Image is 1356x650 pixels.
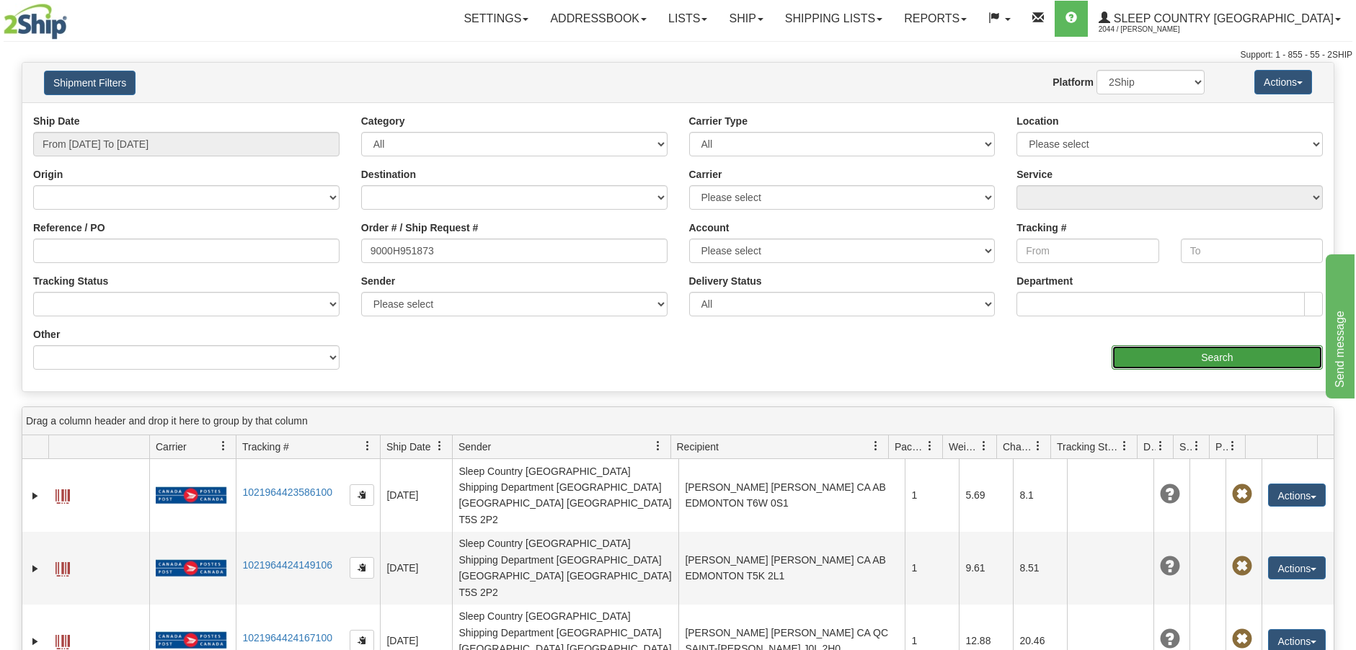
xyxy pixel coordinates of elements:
span: Sleep Country [GEOGRAPHIC_DATA] [1110,12,1334,25]
a: Sender filter column settings [646,434,670,458]
a: Tracking # filter column settings [355,434,380,458]
label: Delivery Status [689,274,762,288]
button: Actions [1268,484,1326,507]
span: Pickup Not Assigned [1232,556,1252,576]
span: Carrier [156,440,187,454]
label: Category [361,114,405,128]
label: Reference / PO [33,221,105,235]
a: Settings [453,1,539,37]
a: Tracking Status filter column settings [1112,434,1137,458]
label: Origin [33,167,63,182]
a: Pickup Status filter column settings [1220,434,1245,458]
label: Department [1016,274,1073,288]
span: Tracking # [242,440,289,454]
span: Charge [1003,440,1033,454]
a: Ship Date filter column settings [427,434,452,458]
span: Unknown [1160,629,1180,649]
label: Tracking # [1016,221,1066,235]
label: Order # / Ship Request # [361,221,479,235]
a: Ship [718,1,774,37]
input: Search [1112,345,1323,370]
td: 1 [905,532,959,605]
label: Platform [1053,75,1094,89]
label: Service [1016,167,1053,182]
label: Destination [361,167,416,182]
a: Expand [28,561,43,576]
td: [DATE] [380,459,452,532]
a: 1021964424167100 [242,632,332,644]
a: Shipment Issues filter column settings [1184,434,1209,458]
span: Delivery Status [1143,440,1156,454]
td: [DATE] [380,532,452,605]
span: Pickup Status [1215,440,1228,454]
input: To [1181,239,1323,263]
span: Packages [895,440,925,454]
img: logo2044.jpg [4,4,67,40]
span: Tracking Status [1057,440,1120,454]
input: From [1016,239,1158,263]
td: 5.69 [959,459,1013,532]
td: Sleep Country [GEOGRAPHIC_DATA] Shipping Department [GEOGRAPHIC_DATA] [GEOGRAPHIC_DATA] [GEOGRAPH... [452,459,678,532]
a: Sleep Country [GEOGRAPHIC_DATA] 2044 / [PERSON_NAME] [1088,1,1352,37]
a: Addressbook [539,1,657,37]
span: Recipient [677,440,719,454]
td: Sleep Country [GEOGRAPHIC_DATA] Shipping Department [GEOGRAPHIC_DATA] [GEOGRAPHIC_DATA] [GEOGRAPH... [452,532,678,605]
label: Account [689,221,730,235]
a: Expand [28,634,43,649]
td: 8.1 [1013,459,1067,532]
span: Weight [949,440,979,454]
a: Charge filter column settings [1026,434,1050,458]
label: Location [1016,114,1058,128]
td: 9.61 [959,532,1013,605]
td: [PERSON_NAME] [PERSON_NAME] CA AB EDMONTON T6W 0S1 [678,459,905,532]
a: Carrier filter column settings [211,434,236,458]
td: 8.51 [1013,532,1067,605]
span: Ship Date [386,440,430,454]
span: 2044 / [PERSON_NAME] [1099,22,1207,37]
a: Delivery Status filter column settings [1148,434,1173,458]
button: Actions [1254,70,1312,94]
a: Recipient filter column settings [864,434,888,458]
span: Unknown [1160,556,1180,576]
a: Reports [893,1,978,37]
span: Sender [458,440,491,454]
button: Actions [1268,556,1326,579]
label: Sender [361,274,395,288]
img: 20 - Canada Post [156,559,226,577]
span: Pickup Not Assigned [1232,484,1252,504]
span: Pickup Not Assigned [1232,629,1252,649]
a: Packages filter column settings [918,434,942,458]
a: 1021964424149106 [242,559,332,571]
span: Unknown [1160,484,1180,504]
label: Carrier [689,167,722,182]
button: Copy to clipboard [350,484,374,506]
td: 1 [905,459,959,532]
img: 20 - Canada Post [156,486,226,504]
a: Lists [657,1,718,37]
div: Support: 1 - 855 - 55 - 2SHIP [4,49,1352,61]
label: Other [33,327,60,342]
label: Tracking Status [33,274,108,288]
a: Label [56,556,70,579]
div: grid grouping header [22,407,1334,435]
a: Expand [28,489,43,503]
button: Shipment Filters [44,71,136,95]
a: Label [56,483,70,506]
a: Weight filter column settings [972,434,996,458]
a: Shipping lists [774,1,893,37]
a: 1021964423586100 [242,486,332,498]
span: Shipment Issues [1179,440,1192,454]
label: Ship Date [33,114,80,128]
button: Copy to clipboard [350,557,374,579]
iframe: chat widget [1323,251,1355,399]
label: Carrier Type [689,114,748,128]
div: Send message [11,9,133,26]
img: 20 - Canada Post [156,631,226,649]
td: [PERSON_NAME] [PERSON_NAME] CA AB EDMONTON T5K 2L1 [678,532,905,605]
